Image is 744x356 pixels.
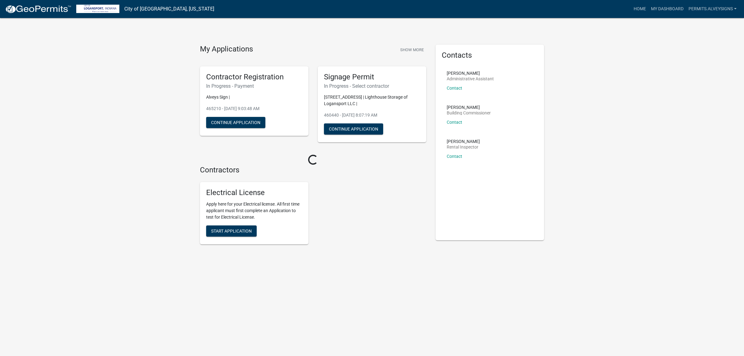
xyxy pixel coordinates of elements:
[447,154,462,159] a: Contact
[124,4,214,14] a: City of [GEOGRAPHIC_DATA], [US_STATE]
[447,71,494,75] p: [PERSON_NAME]
[211,229,252,234] span: Start Application
[631,3,649,15] a: Home
[324,123,383,135] button: Continue Application
[324,94,420,107] p: [STREET_ADDRESS] | Lighthouse Storage of Logansport LLC |
[206,188,302,197] h5: Electrical License
[447,145,480,149] p: Rental Inspector
[324,112,420,118] p: 460440 - [DATE] 8:07:19 AM
[447,105,491,109] p: [PERSON_NAME]
[447,111,491,115] p: Building Commissioner
[398,45,426,55] button: Show More
[206,225,257,237] button: Start Application
[206,83,302,89] h6: In Progress - Payment
[324,73,420,82] h5: Signage Permit
[76,5,119,13] img: City of Logansport, Indiana
[447,120,462,125] a: Contact
[200,166,426,175] h4: Contractors
[206,117,265,128] button: Continue Application
[447,77,494,81] p: Administrative Assistant
[206,105,302,112] p: 465210 - [DATE] 9:03:48 AM
[206,73,302,82] h5: Contractor Registration
[442,51,538,60] h5: Contacts
[206,94,302,100] p: Alveys Sign |
[324,83,420,89] h6: In Progress - Select contractor
[447,86,462,91] a: Contact
[447,139,480,144] p: [PERSON_NAME]
[686,3,739,15] a: Permits.Alveysigns
[206,201,302,220] p: Apply here for your Electrical license. All first time applicant must first complete an Applicati...
[200,45,253,54] h4: My Applications
[649,3,686,15] a: My Dashboard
